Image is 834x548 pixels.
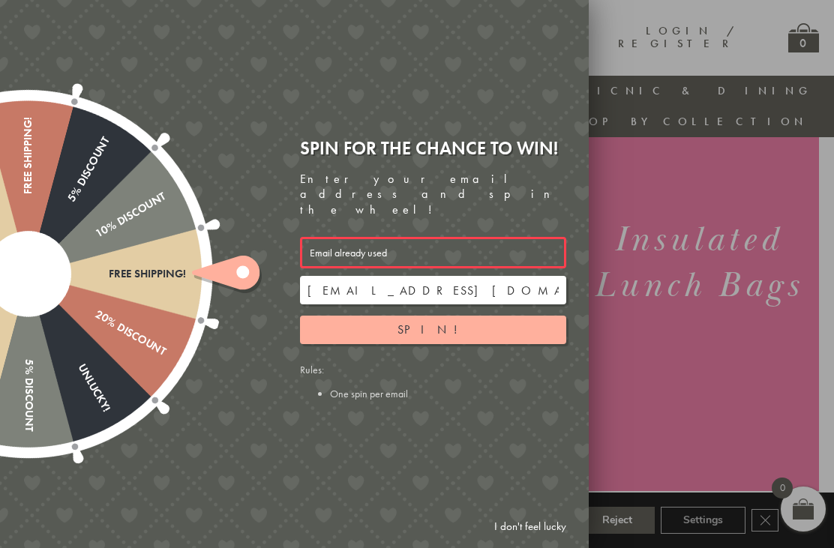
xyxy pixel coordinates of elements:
[487,513,574,541] a: I don't feel lucky
[28,268,186,280] div: Free shipping!
[330,387,566,400] li: One spin per email
[22,271,112,413] div: Unlucky!
[397,322,469,337] span: Spin!
[25,268,167,358] div: 20% Discount
[300,276,566,304] input: Your email
[300,316,566,344] button: Spin!
[300,136,566,160] div: Spin for the chance to win!
[22,117,34,274] div: Free shipping!
[300,363,566,400] div: Rules:
[300,237,566,268] div: Email already used
[300,172,566,218] div: Enter your email address and spin the wheel!
[25,190,167,280] div: 10% Discount
[22,274,34,432] div: 5% Discount
[22,134,112,277] div: 5% Discount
